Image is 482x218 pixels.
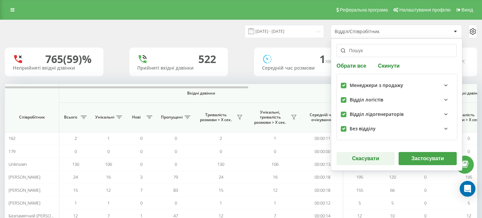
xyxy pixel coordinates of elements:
span: Налаштування профілю [399,7,450,12]
span: 16 [273,174,277,180]
span: 79 [173,174,178,180]
span: 15 [219,187,223,193]
span: 1 [75,200,77,206]
span: 5 [391,200,394,206]
button: Обрати все [337,62,368,69]
span: 0 [140,200,142,206]
span: 179 [9,148,15,154]
span: Реферальна програма [340,7,388,12]
span: Вхідні дзвінки [76,91,326,96]
div: Відділ/Співробітник [335,29,413,34]
span: 16 [106,174,111,180]
div: Неприйняті вхідні дзвінки [13,65,96,71]
span: хв [325,57,332,65]
span: 0 [424,187,427,193]
span: 1 [220,200,222,206]
span: 0 [140,135,142,141]
td: 00:00:13 [302,158,343,171]
span: [PERSON_NAME] [9,200,40,206]
div: Відділ лідогенераторів [350,112,404,117]
span: 0 [220,148,222,154]
span: 130 [72,161,79,167]
span: 83 [173,187,178,193]
span: c [463,57,465,65]
span: 1 [107,135,110,141]
span: 195 [356,174,363,180]
span: Всього [62,115,79,120]
span: Середній час очікування [307,112,338,122]
td: 00:00:18 [302,184,343,196]
button: Скинути [376,62,402,69]
td: 00:00:11 [302,132,343,145]
span: 0 [468,148,470,154]
span: 0 [424,174,427,180]
div: Open Intercom Messenger [460,181,475,197]
div: Відділ логістів [350,97,383,103]
span: 12 [273,187,277,193]
span: Пропущені [161,115,183,120]
span: [PERSON_NAME] [9,174,40,180]
span: Унікальні [95,115,114,120]
span: 5 [359,200,361,206]
span: 0 [468,135,470,141]
span: [PERSON_NAME] [9,187,40,193]
span: Співробітник [11,115,53,120]
span: 1 [319,52,332,66]
span: 12 [106,187,111,193]
span: 15 [73,187,78,193]
span: 24 [219,174,223,180]
span: 3 [140,174,142,180]
span: 195 [465,174,472,180]
span: 0 [424,200,427,206]
span: 130 [217,161,224,167]
span: 2 [220,135,222,141]
div: Середній час розмови [262,65,345,71]
span: 162 [9,135,15,141]
span: 0 [175,200,177,206]
span: 1 [274,135,276,141]
span: 7 [140,187,142,193]
span: 0 [175,148,177,154]
span: 0 [175,161,177,167]
span: 1 [274,200,276,206]
span: 24 [73,174,78,180]
button: Скасувати [337,152,395,165]
span: Вихід [462,7,473,12]
span: 106 [105,161,112,167]
div: 765 (59)% [45,53,92,65]
span: 0 [107,148,110,154]
div: Менеджери з продажу [350,83,403,88]
span: Тривалість розмови > Х сек. [197,112,235,122]
input: Пошук [337,44,457,57]
div: 522 [198,53,216,65]
span: Unknown [9,161,27,167]
span: Унікальні, тривалість розмови > Х сек. [251,110,289,125]
span: 0 [175,135,177,141]
span: Нові [128,115,144,120]
span: 0 [140,161,142,167]
span: 66 [390,187,395,193]
div: Без відділу [350,126,376,132]
span: 5 [468,200,470,206]
span: 2 [75,135,77,141]
td: 00:00:12 [302,197,343,209]
td: 00:00:00 [302,145,343,158]
div: Прийняті вхідні дзвінки [137,65,220,71]
span: 0 [274,148,276,154]
span: 1 [107,200,110,206]
span: 155 [356,187,363,193]
td: 00:00:18 [302,171,343,184]
button: Застосувати [399,152,457,165]
span: 0 [75,148,77,154]
span: 120 [389,174,396,180]
span: 106 [272,161,278,167]
span: 0 [140,148,142,154]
